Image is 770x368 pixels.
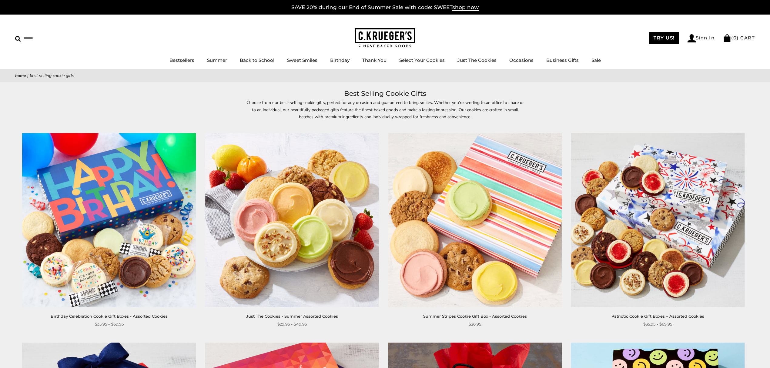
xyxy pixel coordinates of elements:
span: $35.95 - $69.95 [643,321,672,327]
a: SAVE 20% during our End of Summer Sale with code: SWEETshop now [291,4,479,11]
a: Thank You [362,57,387,63]
img: Just The Cookies - Summer Assorted Cookies [205,133,379,307]
a: Sweet Smiles [287,57,317,63]
span: $26.95 [469,321,481,327]
span: $29.95 - $49.95 [277,321,307,327]
span: shop now [452,4,479,11]
a: Back to School [240,57,274,63]
img: Account [688,34,696,42]
input: Search [15,33,87,43]
img: Birthday Celebration Cookie Gift Boxes - Assorted Cookies [22,133,196,307]
a: Birthday [330,57,350,63]
iframe: Sign Up via Text for Offers [5,345,63,363]
p: Choose from our best-selling cookie gifts, perfect for any occasion and guaranteed to bring smile... [246,99,524,127]
img: Bag [723,34,731,42]
a: Birthday Celebration Cookie Gift Boxes - Assorted Cookies [51,314,168,319]
nav: breadcrumbs [15,72,755,79]
a: Summer Stripes Cookie Gift Box - Assorted Cookies [423,314,527,319]
h1: Best Selling Cookie Gifts [24,88,746,99]
a: Occasions [509,57,534,63]
a: Summer [207,57,227,63]
span: $35.95 - $69.95 [95,321,124,327]
a: Patriotic Cookie Gift Boxes – Assorted Cookies [611,314,704,319]
img: C.KRUEGER'S [355,28,415,48]
span: 0 [733,35,737,41]
a: Sale [591,57,601,63]
a: Select Your Cookies [399,57,445,63]
a: Home [15,73,26,79]
img: Patriotic Cookie Gift Boxes – Assorted Cookies [571,133,745,307]
a: (0) CART [723,35,755,41]
span: Best Selling Cookie Gifts [30,73,74,79]
span: | [27,73,28,79]
img: Search [15,36,21,42]
img: Summer Stripes Cookie Gift Box - Assorted Cookies [388,133,562,307]
a: TRY US! [649,32,679,44]
a: Sign In [688,34,715,42]
a: Bestsellers [169,57,194,63]
a: Business Gifts [546,57,579,63]
a: Just The Cookies [457,57,497,63]
a: Just The Cookies - Summer Assorted Cookies [246,314,338,319]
